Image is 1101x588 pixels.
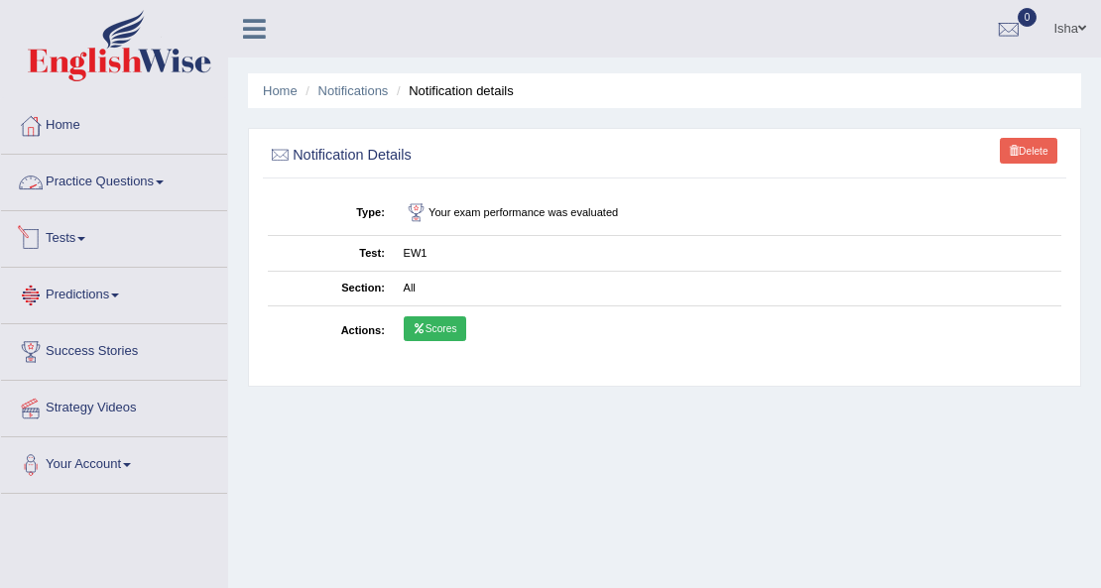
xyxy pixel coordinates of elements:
td: Your exam performance was evaluated [394,191,1061,236]
span: 0 [1018,8,1038,27]
a: Home [1,98,227,148]
th: Actions [268,306,395,355]
a: Your Account [1,437,227,487]
h2: Notification Details [268,143,760,169]
th: Type [268,191,395,236]
a: Practice Questions [1,155,227,204]
th: Section [268,271,395,305]
a: Predictions [1,268,227,317]
a: Notifications [318,83,389,98]
a: Scores [404,316,466,342]
a: Home [263,83,298,98]
td: EW1 [394,236,1061,271]
li: Notification details [392,81,514,100]
a: Success Stories [1,324,227,374]
a: Strategy Videos [1,381,227,430]
td: All [394,271,1061,305]
a: Tests [1,211,227,261]
a: Delete [1000,138,1057,164]
th: Test [268,236,395,271]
